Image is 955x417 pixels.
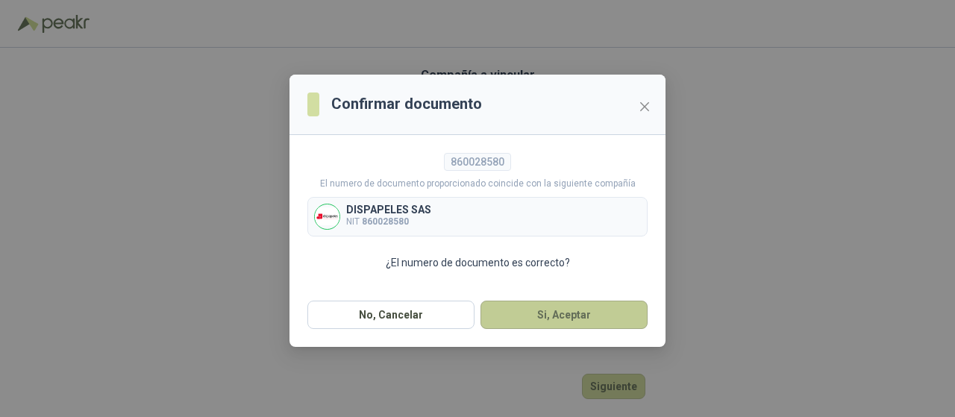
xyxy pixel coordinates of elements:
button: Si, Aceptar [480,301,648,329]
p: DISPAPELES SAS [346,204,431,215]
span: close [639,101,651,113]
h3: Confirmar documento [331,93,482,116]
b: 860028580 [362,216,409,227]
p: NIT [346,215,431,229]
button: No, Cancelar [307,301,475,329]
div: 860028580 [444,153,511,171]
img: Company Logo [315,204,339,229]
p: ¿El numero de documento es correcto? [307,254,648,271]
p: El numero de documento proporcionado coincide con la siguiente compañía [307,177,648,191]
button: Close [633,95,657,119]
